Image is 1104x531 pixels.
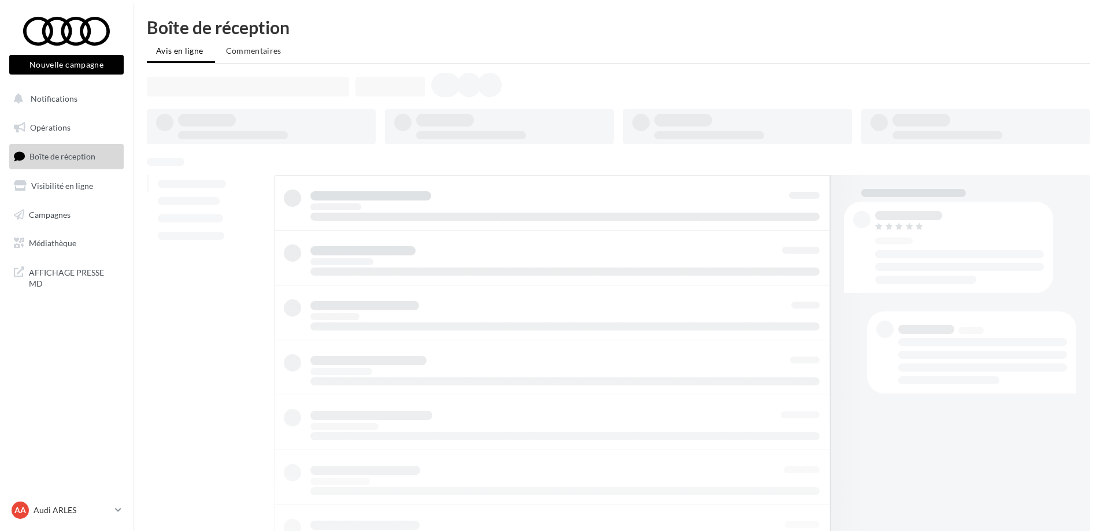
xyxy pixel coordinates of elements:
[29,209,71,219] span: Campagnes
[9,499,124,521] a: AA Audi ARLES
[7,87,121,111] button: Notifications
[30,122,71,132] span: Opérations
[7,231,126,255] a: Médiathèque
[14,504,26,516] span: AA
[9,55,124,75] button: Nouvelle campagne
[7,260,126,294] a: AFFICHAGE PRESSE MD
[7,174,126,198] a: Visibilité en ligne
[31,94,77,103] span: Notifications
[7,116,126,140] a: Opérations
[7,203,126,227] a: Campagnes
[7,144,126,169] a: Boîte de réception
[29,151,95,161] span: Boîte de réception
[226,46,281,55] span: Commentaires
[29,238,76,248] span: Médiathèque
[147,18,1090,36] div: Boîte de réception
[34,504,110,516] p: Audi ARLES
[31,181,93,191] span: Visibilité en ligne
[29,265,119,289] span: AFFICHAGE PRESSE MD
